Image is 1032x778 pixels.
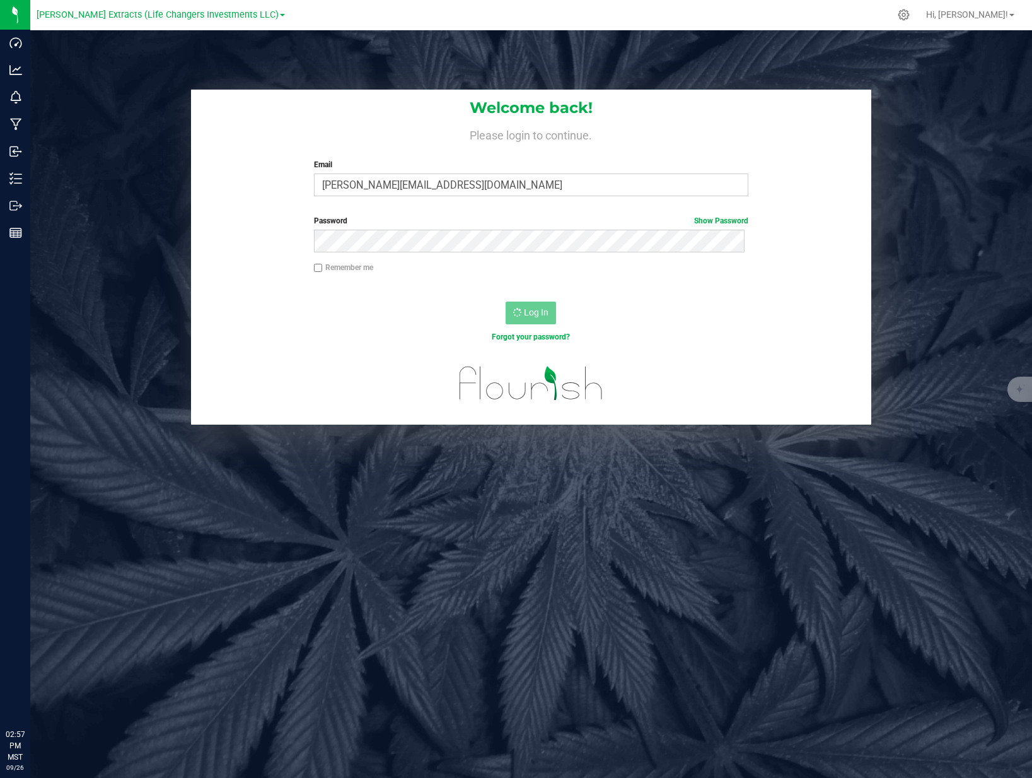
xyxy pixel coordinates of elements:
p: 02:57 PM MST [6,729,25,763]
input: Remember me [314,264,323,273]
label: Email [314,159,749,170]
button: Log In [506,302,556,324]
span: Hi, [PERSON_NAME]! [926,9,1008,20]
span: Password [314,216,347,225]
inline-svg: Outbound [9,199,22,212]
inline-svg: Dashboard [9,37,22,49]
span: Log In [524,307,548,317]
h1: Welcome back! [191,100,871,116]
inline-svg: Reports [9,227,22,239]
h4: Please login to continue. [191,126,871,141]
inline-svg: Manufacturing [9,118,22,131]
inline-svg: Monitoring [9,91,22,103]
p: 09/26 [6,763,25,772]
img: flourish_logo.svg [446,356,617,411]
inline-svg: Inventory [9,172,22,185]
span: [PERSON_NAME] Extracts (Life Changers Investments LLC) [37,9,279,20]
div: Manage settings [896,9,912,21]
label: Remember me [314,262,373,273]
inline-svg: Inbound [9,145,22,158]
a: Show Password [694,216,748,225]
inline-svg: Analytics [9,64,22,76]
a: Forgot your password? [492,333,570,341]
